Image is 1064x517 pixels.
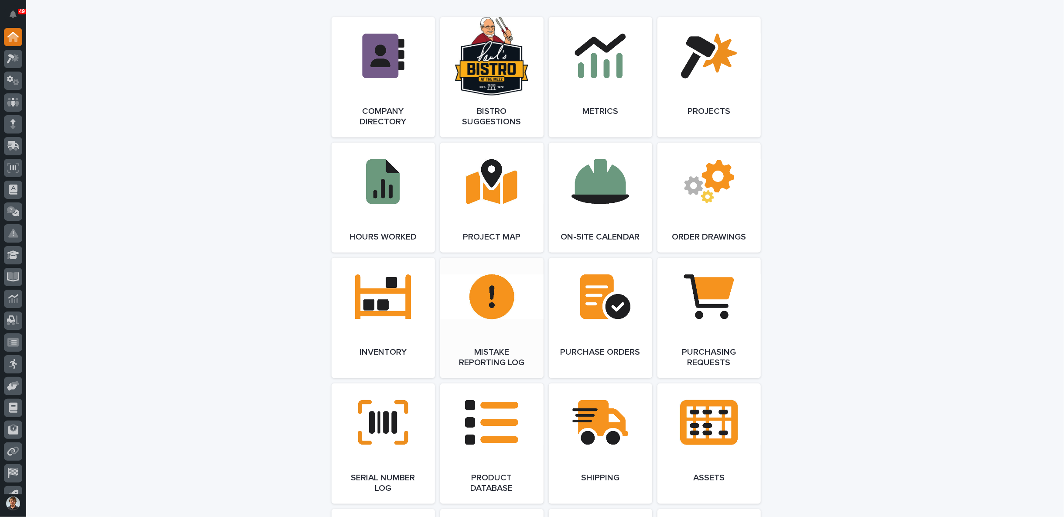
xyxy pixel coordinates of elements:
[657,17,761,137] a: Projects
[549,383,652,504] a: Shipping
[332,143,435,253] a: Hours Worked
[440,383,544,504] a: Product Database
[549,143,652,253] a: On-Site Calendar
[440,143,544,253] a: Project Map
[549,17,652,137] a: Metrics
[4,494,22,513] button: users-avatar
[440,258,544,378] a: Mistake Reporting Log
[549,258,652,378] a: Purchase Orders
[332,17,435,137] a: Company Directory
[440,17,544,137] a: Bistro Suggestions
[332,258,435,378] a: Inventory
[657,383,761,504] a: Assets
[657,143,761,253] a: Order Drawings
[11,10,22,24] div: Notifications49
[332,383,435,504] a: Serial Number Log
[19,8,25,14] p: 49
[4,5,22,24] button: Notifications
[657,258,761,378] a: Purchasing Requests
